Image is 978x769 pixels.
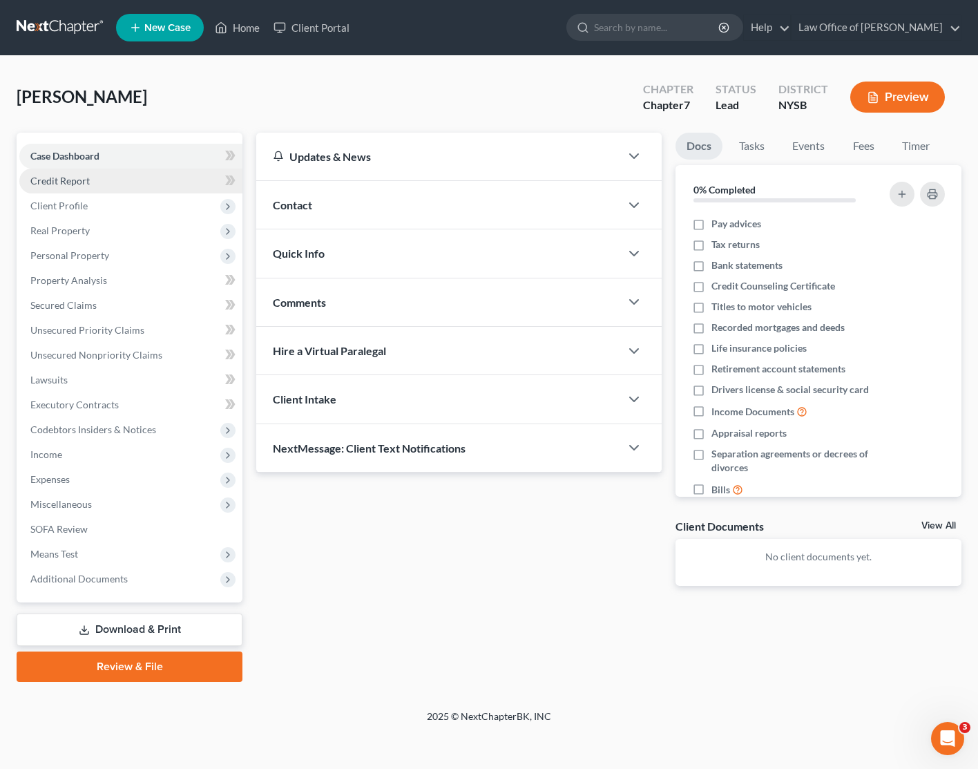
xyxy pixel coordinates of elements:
span: Client Profile [30,200,88,211]
span: NextMessage: Client Text Notifications [273,442,466,455]
span: Credit Report [30,175,90,187]
span: Secured Claims [30,299,97,311]
a: Events [781,133,836,160]
a: Secured Claims [19,293,242,318]
p: No client documents yet. [687,550,950,564]
span: Unsecured Priority Claims [30,324,144,336]
span: Quick Info [273,247,325,260]
a: Law Office of [PERSON_NAME] [792,15,961,40]
div: 2025 © NextChapterBK, INC [95,710,883,734]
span: Bills [711,483,730,497]
span: Drivers license & social security card [711,383,869,397]
span: Lawsuits [30,374,68,386]
span: Executory Contracts [30,399,119,410]
div: District [778,82,828,97]
span: Contact [273,198,312,211]
a: Fees [841,133,885,160]
span: 7 [684,98,690,111]
span: Unsecured Nonpriority Claims [30,349,162,361]
span: Income [30,448,62,460]
a: Help [744,15,790,40]
span: 3 [959,722,970,733]
a: Download & Print [17,614,242,646]
span: Appraisal reports [711,426,787,440]
a: Property Analysis [19,268,242,293]
span: Case Dashboard [30,150,99,162]
span: Titles to motor vehicles [711,300,812,314]
span: Separation agreements or decrees of divorces [711,447,878,475]
span: [PERSON_NAME] [17,86,147,106]
a: Client Portal [267,15,356,40]
button: Preview [850,82,945,113]
a: Unsecured Priority Claims [19,318,242,343]
span: Property Analysis [30,274,107,286]
a: Tasks [728,133,776,160]
a: Credit Report [19,169,242,193]
span: Miscellaneous [30,498,92,510]
div: Status [716,82,756,97]
div: Updates & News [273,149,604,164]
div: Client Documents [675,519,764,533]
span: Income Documents [711,405,794,419]
span: Personal Property [30,249,109,261]
input: Search by name... [594,15,720,40]
span: Means Test [30,548,78,560]
iframe: Intercom live chat [931,722,964,755]
a: Case Dashboard [19,144,242,169]
a: Timer [891,133,941,160]
span: Tax returns [711,238,760,251]
span: Hire a Virtual Paralegal [273,344,386,357]
span: Expenses [30,473,70,485]
a: Lawsuits [19,368,242,392]
div: Chapter [643,97,693,113]
span: Bank statements [711,258,783,272]
div: NYSB [778,97,828,113]
span: Additional Documents [30,573,128,585]
div: Chapter [643,82,693,97]
strong: 0% Completed [693,184,756,196]
span: Pay advices [711,217,761,231]
a: Review & File [17,652,242,682]
span: Client Intake [273,392,336,406]
a: Home [208,15,267,40]
span: Comments [273,296,326,309]
span: Life insurance policies [711,341,807,355]
div: Lead [716,97,756,113]
span: Real Property [30,225,90,236]
a: Executory Contracts [19,392,242,417]
span: SOFA Review [30,523,88,535]
a: SOFA Review [19,517,242,542]
a: View All [921,521,956,531]
span: Credit Counseling Certificate [711,279,835,293]
span: New Case [144,23,191,33]
span: Codebtors Insiders & Notices [30,424,156,435]
span: Retirement account statements [711,362,845,376]
span: Recorded mortgages and deeds [711,321,845,334]
a: Unsecured Nonpriority Claims [19,343,242,368]
a: Docs [675,133,722,160]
